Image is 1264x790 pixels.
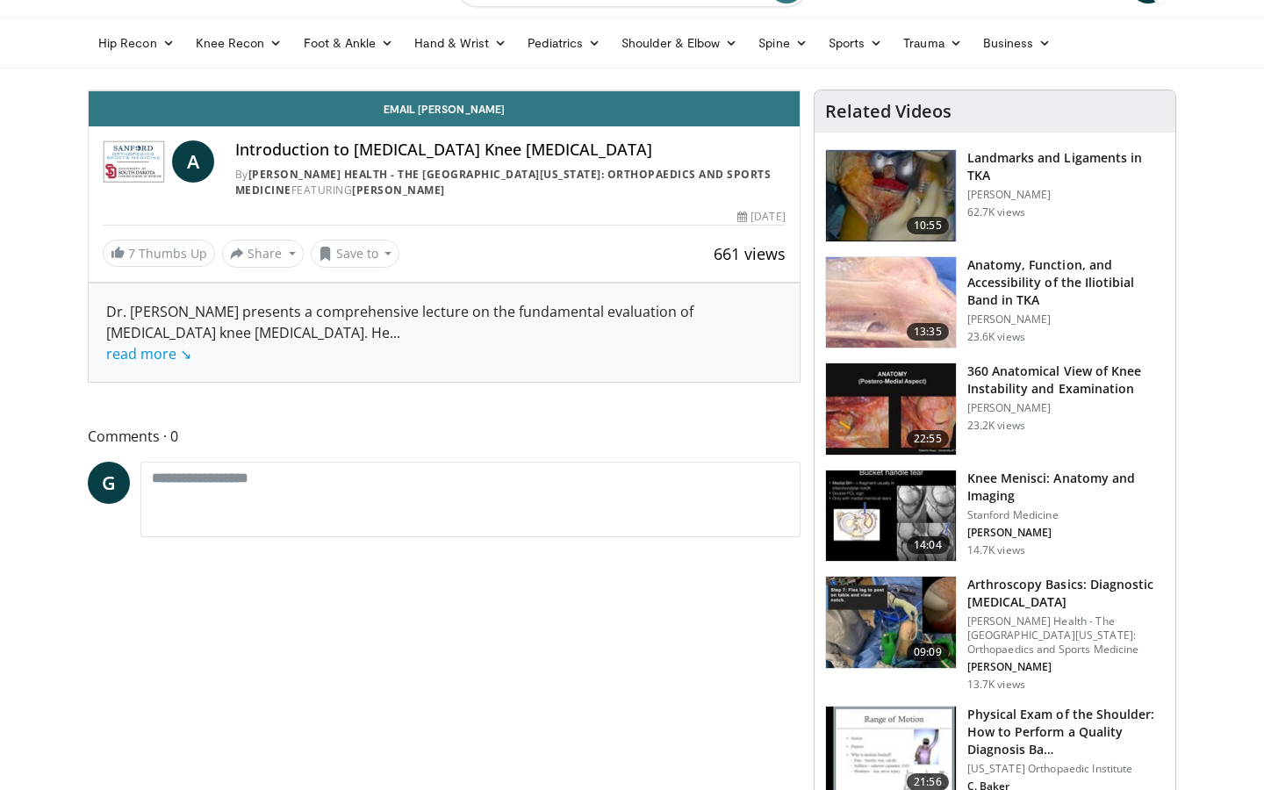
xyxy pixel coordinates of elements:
[907,217,949,234] span: 10:55
[967,256,1165,309] h3: Anatomy, Function, and Accessibility of the Iliotibial Band in TKA
[748,25,817,61] a: Spine
[106,323,400,363] span: ...
[825,101,952,122] h4: Related Videos
[825,256,1165,349] a: 13:35 Anatomy, Function, and Accessibility of the Iliotibial Band in TKA [PERSON_NAME] 23.6K views
[973,25,1062,61] a: Business
[89,91,800,126] a: Email [PERSON_NAME]
[967,762,1165,776] p: [US_STATE] Orthopaedic Institute
[235,167,786,198] div: By FEATURING
[967,330,1025,344] p: 23.6K views
[517,25,611,61] a: Pediatrics
[818,25,894,61] a: Sports
[893,25,973,61] a: Trauma
[907,643,949,661] span: 09:09
[825,149,1165,242] a: 10:55 Landmarks and Ligaments in TKA [PERSON_NAME] 62.7K views
[907,323,949,341] span: 13:35
[825,576,1165,692] a: 09:09 Arthroscopy Basics: Diagnostic [MEDICAL_DATA] [PERSON_NAME] Health - The [GEOGRAPHIC_DATA][...
[88,425,801,448] span: Comments 0
[967,312,1165,327] p: [PERSON_NAME]
[88,25,185,61] a: Hip Recon
[967,149,1165,184] h3: Landmarks and Ligaments in TKA
[967,188,1165,202] p: [PERSON_NAME]
[128,245,135,262] span: 7
[103,240,215,267] a: 7 Thumbs Up
[106,301,782,364] div: Dr. [PERSON_NAME] presents a comprehensive lecture on the fundamental evaluation of [MEDICAL_DATA...
[404,25,517,61] a: Hand & Wrist
[611,25,748,61] a: Shoulder & Elbow
[826,577,956,668] img: 80b9674e-700f-42d5-95ff-2772df9e177e.jpeg.150x105_q85_crop-smart_upscale.jpg
[352,183,445,197] a: [PERSON_NAME]
[967,401,1165,415] p: [PERSON_NAME]
[825,363,1165,456] a: 22:55 360 Anatomical View of Knee Instability and Examination [PERSON_NAME] 23.2K views
[967,576,1165,611] h3: Arthroscopy Basics: Diagnostic [MEDICAL_DATA]
[714,243,786,264] span: 661 views
[185,25,293,61] a: Knee Recon
[826,363,956,455] img: 533d6d4f-9d9f-40bd-bb73-b810ec663725.150x105_q85_crop-smart_upscale.jpg
[907,430,949,448] span: 22:55
[967,543,1025,557] p: 14.7K views
[103,140,165,183] img: Sanford Health - The University of South Dakota School of Medicine: Orthopaedics and Sports Medicine
[235,167,772,197] a: [PERSON_NAME] Health - The [GEOGRAPHIC_DATA][US_STATE]: Orthopaedics and Sports Medicine
[825,470,1165,563] a: 14:04 Knee Menisci: Anatomy and Imaging Stanford Medicine [PERSON_NAME] 14.7K views
[967,205,1025,219] p: 62.7K views
[311,240,400,268] button: Save to
[88,462,130,504] a: G
[222,240,304,268] button: Share
[967,470,1165,505] h3: Knee Menisci: Anatomy and Imaging
[172,140,214,183] a: A
[89,90,800,91] video-js: Video Player
[967,660,1165,674] p: [PERSON_NAME]
[967,678,1025,692] p: 13.7K views
[235,140,786,160] h4: Introduction to [MEDICAL_DATA] Knee [MEDICAL_DATA]
[106,344,191,363] a: read more ↘
[967,363,1165,398] h3: 360 Anatomical View of Knee Instability and Examination
[967,419,1025,433] p: 23.2K views
[826,257,956,348] img: 38616_0000_3.png.150x105_q85_crop-smart_upscale.jpg
[293,25,405,61] a: Foot & Ankle
[826,150,956,241] img: 88434a0e-b753-4bdd-ac08-0695542386d5.150x105_q85_crop-smart_upscale.jpg
[967,526,1165,540] p: [PERSON_NAME]
[967,614,1165,657] p: [PERSON_NAME] Health - The [GEOGRAPHIC_DATA][US_STATE]: Orthopaedics and Sports Medicine
[826,470,956,562] img: 34a0702c-cbe2-4e43-8b2c-f8cc537dbe22.150x105_q85_crop-smart_upscale.jpg
[907,536,949,554] span: 14:04
[967,706,1165,758] h3: Physical Exam of the Shoulder: How to Perform a Quality Diagnosis Ba…
[737,209,785,225] div: [DATE]
[967,508,1165,522] p: Stanford Medicine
